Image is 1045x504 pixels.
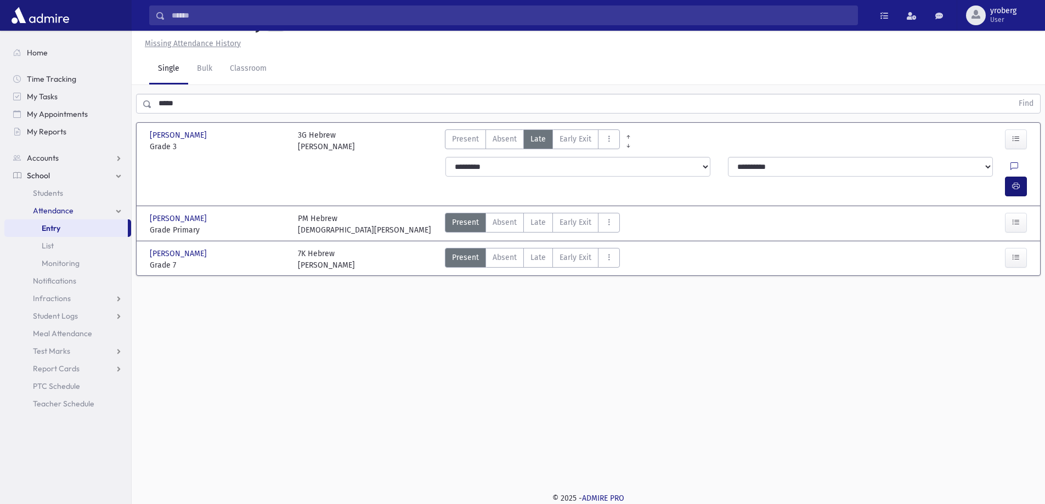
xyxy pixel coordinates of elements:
[33,399,94,409] span: Teacher Schedule
[4,105,131,123] a: My Appointments
[33,206,74,216] span: Attendance
[165,5,857,25] input: Search
[27,74,76,84] span: Time Tracking
[149,54,188,84] a: Single
[4,307,131,325] a: Student Logs
[150,248,209,259] span: [PERSON_NAME]
[4,149,131,167] a: Accounts
[150,259,287,271] span: Grade 7
[560,133,591,145] span: Early Exit
[42,258,80,268] span: Monitoring
[33,276,76,286] span: Notifications
[149,492,1027,504] div: © 2025 -
[4,44,131,61] a: Home
[4,254,131,272] a: Monitoring
[150,224,287,236] span: Grade Primary
[493,217,517,228] span: Absent
[493,252,517,263] span: Absent
[150,141,287,152] span: Grade 3
[990,7,1016,15] span: yroberg
[530,217,546,228] span: Late
[9,4,72,26] img: AdmirePro
[990,15,1016,24] span: User
[298,213,431,236] div: PM Hebrew [DEMOGRAPHIC_DATA][PERSON_NAME]
[1012,94,1040,113] button: Find
[33,364,80,373] span: Report Cards
[452,133,479,145] span: Present
[4,360,131,377] a: Report Cards
[445,129,620,152] div: AttTypes
[4,219,128,237] a: Entry
[4,167,131,184] a: School
[42,241,54,251] span: List
[4,342,131,360] a: Test Marks
[33,329,92,338] span: Meal Attendance
[221,54,275,84] a: Classroom
[452,252,479,263] span: Present
[4,184,131,202] a: Students
[4,325,131,342] a: Meal Attendance
[27,48,48,58] span: Home
[530,252,546,263] span: Late
[27,171,50,180] span: School
[27,92,58,101] span: My Tasks
[4,70,131,88] a: Time Tracking
[4,123,131,140] a: My Reports
[140,39,241,48] a: Missing Attendance History
[33,188,63,198] span: Students
[150,213,209,224] span: [PERSON_NAME]
[188,54,221,84] a: Bulk
[560,252,591,263] span: Early Exit
[4,237,131,254] a: List
[33,311,78,321] span: Student Logs
[530,133,546,145] span: Late
[452,217,479,228] span: Present
[298,248,355,271] div: 7K Hebrew [PERSON_NAME]
[4,377,131,395] a: PTC Schedule
[33,346,70,356] span: Test Marks
[445,248,620,271] div: AttTypes
[298,129,355,152] div: 3G Hebrew [PERSON_NAME]
[4,395,131,412] a: Teacher Schedule
[42,223,60,233] span: Entry
[27,153,59,163] span: Accounts
[4,272,131,290] a: Notifications
[560,217,591,228] span: Early Exit
[445,213,620,236] div: AttTypes
[4,290,131,307] a: Infractions
[27,127,66,137] span: My Reports
[27,109,88,119] span: My Appointments
[150,129,209,141] span: [PERSON_NAME]
[33,293,71,303] span: Infractions
[4,202,131,219] a: Attendance
[145,39,241,48] u: Missing Attendance History
[4,88,131,105] a: My Tasks
[33,381,80,391] span: PTC Schedule
[493,133,517,145] span: Absent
